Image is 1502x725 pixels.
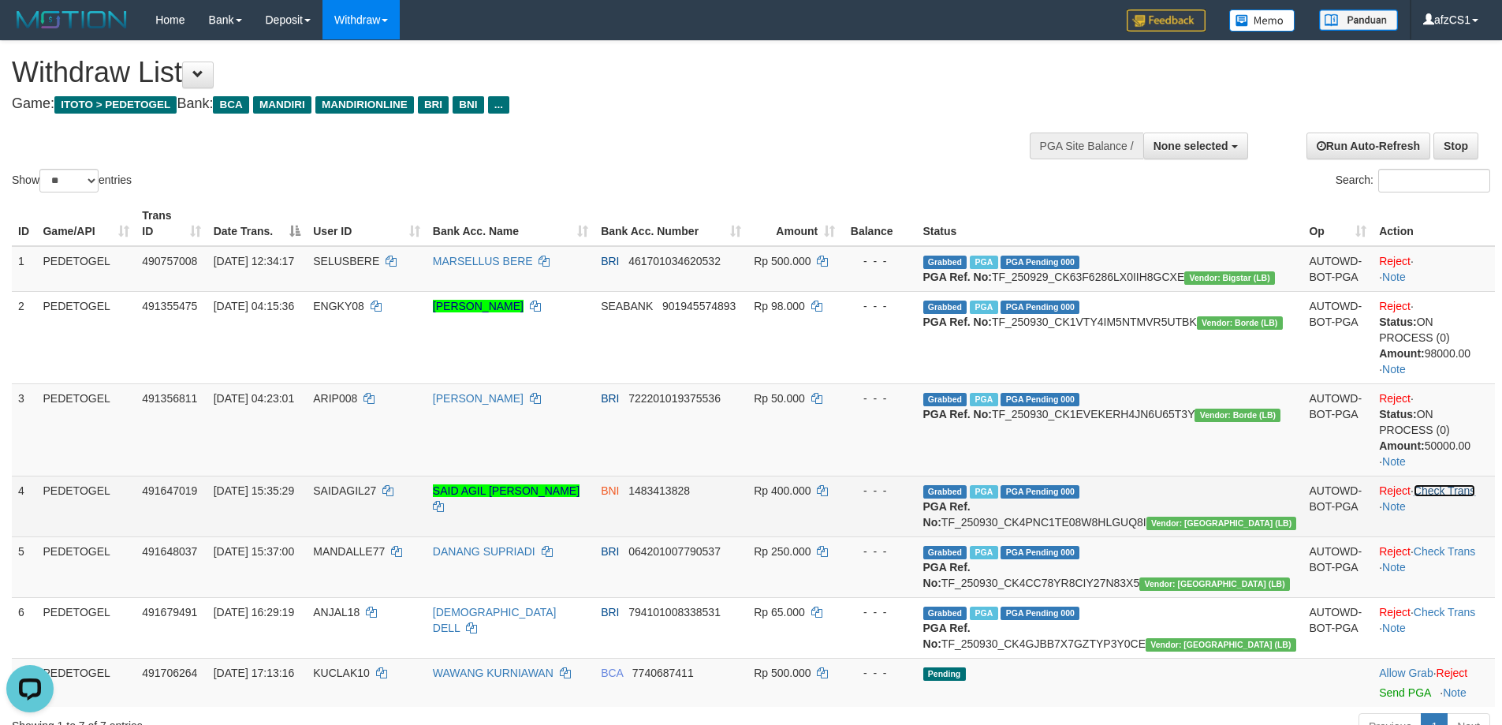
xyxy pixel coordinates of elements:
[1414,545,1476,558] a: Check Trans
[433,255,533,267] a: MARSELLUS BERE
[923,485,967,499] span: Grabbed
[754,392,805,405] span: Rp 50.000
[418,96,449,114] span: BRI
[917,246,1303,292] td: TF_250929_CK63F6286LX0IIH8GCXE
[36,536,136,597] td: PEDETOGEL
[12,57,986,88] h1: Withdraw List
[917,291,1303,383] td: TF_250930_CK1VTY4IM5NTMVR5UTBK
[923,561,971,589] b: PGA Ref. No:
[601,606,619,618] span: BRI
[1303,597,1373,658] td: AUTOWD-BOT-PGA
[970,485,997,499] span: Marked by afzCS1
[207,201,307,246] th: Date Trans.: activate to sort column descending
[970,301,997,314] span: Marked by afzCS1
[36,597,136,658] td: PEDETOGEL
[917,201,1303,246] th: Status
[142,545,197,558] span: 491648037
[1303,201,1373,246] th: Op: activate to sort column ascending
[313,484,376,497] span: SAIDAGIL27
[1379,392,1411,405] a: Reject
[1195,409,1280,422] span: Vendor URL: https://dashboard.q2checkout.com/secure
[1379,408,1416,420] b: Status:
[628,545,721,558] span: Copy 064201007790537 to clipboard
[754,667,811,679] span: Rp 500.000
[841,201,916,246] th: Balance
[970,607,997,620] span: Marked by afzCS1
[601,484,619,497] span: BNI
[923,316,992,328] b: PGA Ref. No:
[433,300,524,312] a: [PERSON_NAME]
[313,300,364,312] span: ENGKY08
[214,606,294,618] span: [DATE] 16:29:19
[848,665,910,681] div: - - -
[142,667,197,679] span: 491706264
[754,300,805,312] span: Rp 98.000
[39,169,99,192] select: Showentries
[1379,667,1433,679] a: Allow Grab
[1414,484,1476,497] a: Check Trans
[1379,667,1436,679] span: ·
[917,597,1303,658] td: TF_250930_CK4GJBB7X7GZTYP3Y0CE
[923,667,966,681] span: Pending
[136,201,207,246] th: Trans ID: activate to sort column ascending
[923,546,967,559] span: Grabbed
[1303,246,1373,292] td: AUTOWD-BOT-PGA
[1319,9,1398,31] img: panduan.png
[1197,316,1283,330] span: Vendor URL: https://dashboard.q2checkout.com/secure
[12,383,36,476] td: 3
[36,658,136,707] td: PEDETOGEL
[1382,622,1406,634] a: Note
[1378,169,1490,192] input: Search:
[1303,536,1373,597] td: AUTOWD-BOT-PGA
[923,256,967,269] span: Grabbed
[1443,686,1467,699] a: Note
[142,300,197,312] span: 491355475
[1143,133,1248,159] button: None selected
[313,255,379,267] span: SELUSBERE
[1146,638,1296,652] span: Vendor URL: https://dashboard.q2checkout.com/secure
[923,500,971,529] b: PGA Ref. No:
[36,201,136,246] th: Game/API: activate to sort column ascending
[601,667,623,679] span: BCA
[1379,439,1425,452] b: Amount:
[213,96,248,114] span: BCA
[12,476,36,536] td: 4
[214,392,294,405] span: [DATE] 04:23:01
[848,253,910,269] div: - - -
[848,604,910,620] div: - - -
[1382,363,1406,376] a: Note
[1154,140,1228,152] span: None selected
[433,392,524,405] a: [PERSON_NAME]
[1382,500,1406,513] a: Note
[601,392,619,405] span: BRI
[1229,9,1295,32] img: Button%20Memo.svg
[1001,256,1079,269] span: PGA Pending
[427,201,594,246] th: Bank Acc. Name: activate to sort column ascending
[1433,133,1478,159] a: Stop
[1379,484,1411,497] a: Reject
[970,546,997,559] span: Marked by afzCS1
[917,476,1303,536] td: TF_250930_CK4PNC1TE08W8HLGUQ8I
[923,271,992,283] b: PGA Ref. No:
[1336,169,1490,192] label: Search:
[12,291,36,383] td: 2
[453,96,483,114] span: BNI
[36,291,136,383] td: PEDETOGEL
[1303,476,1373,536] td: AUTOWD-BOT-PGA
[970,393,997,406] span: Marked by afzCS1
[6,6,54,54] button: Open LiveChat chat widget
[1001,485,1079,499] span: PGA Pending
[36,476,136,536] td: PEDETOGEL
[1379,347,1425,360] b: Amount:
[315,96,414,114] span: MANDIRIONLINE
[1001,301,1079,314] span: PGA Pending
[142,484,197,497] span: 491647019
[1379,255,1411,267] a: Reject
[1373,597,1495,658] td: · ·
[628,392,721,405] span: Copy 722201019375536 to clipboard
[214,667,294,679] span: [DATE] 17:13:16
[12,536,36,597] td: 5
[923,301,967,314] span: Grabbed
[754,545,811,558] span: Rp 250.000
[433,545,535,558] a: DANANG SUPRIADI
